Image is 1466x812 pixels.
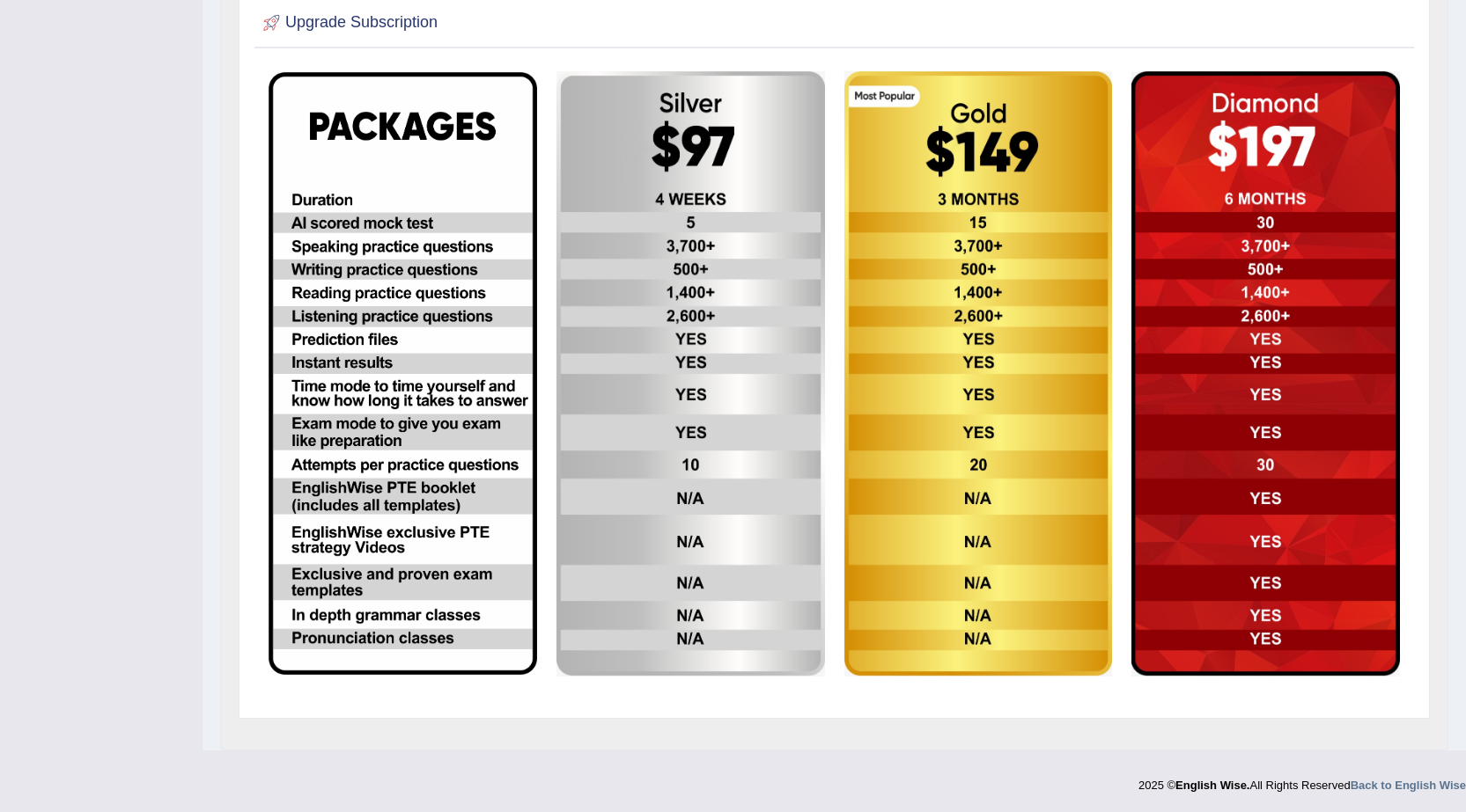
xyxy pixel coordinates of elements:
[1131,71,1400,677] img: aud-diamond.png
[1351,779,1466,792] a: Back to English Wise
[269,72,537,675] img: EW package
[556,71,825,677] img: aud-silver.png
[259,10,438,36] h2: Upgrade Subscription
[1138,768,1466,794] div: 2025 © All Rights Reserved
[1175,779,1249,792] strong: English Wise.
[844,71,1113,677] img: aud-gold.png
